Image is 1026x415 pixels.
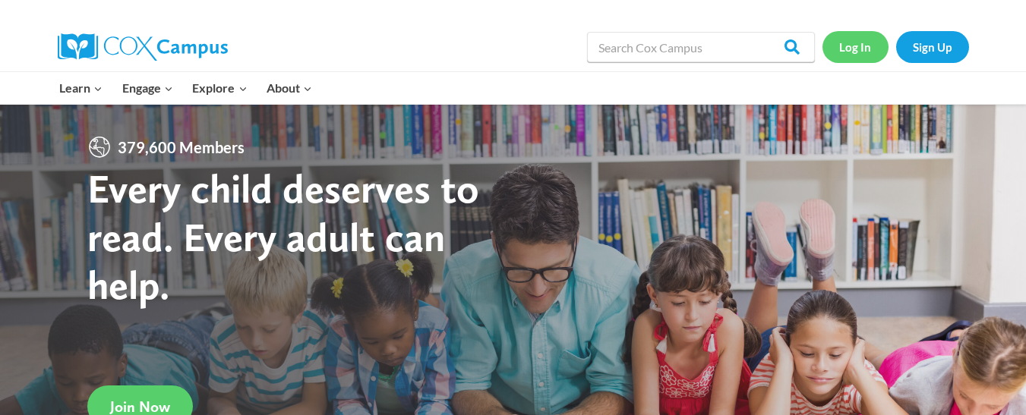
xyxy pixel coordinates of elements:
[896,31,969,62] a: Sign Up
[822,31,969,62] nav: Secondary Navigation
[587,32,815,62] input: Search Cox Campus
[112,72,183,104] button: Child menu of Engage
[183,72,257,104] button: Child menu of Explore
[822,31,889,62] a: Log In
[257,72,322,104] button: Child menu of About
[87,164,479,309] strong: Every child deserves to read. Every adult can help.
[112,135,251,159] span: 379,600 Members
[50,72,113,104] button: Child menu of Learn
[58,33,228,61] img: Cox Campus
[50,72,322,104] nav: Primary Navigation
